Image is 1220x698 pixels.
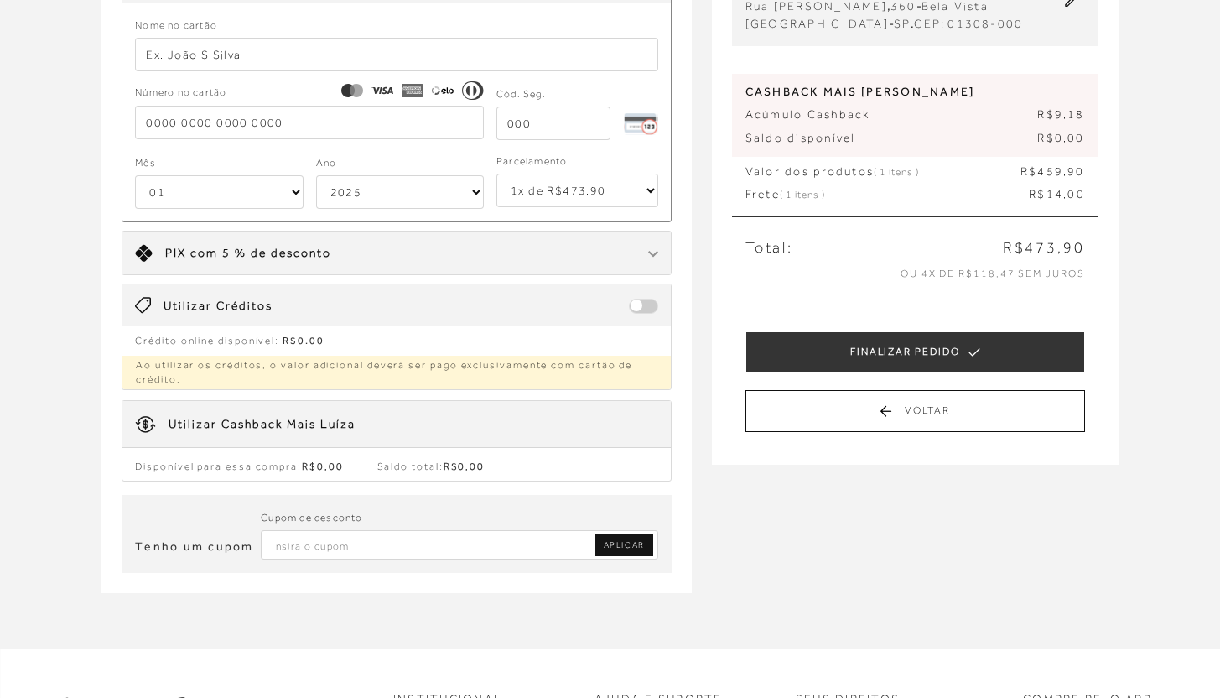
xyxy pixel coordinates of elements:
[122,356,671,389] p: Ao utilizar os créditos, o valor adicional deverá ser pago exclusivamente com cartão de crédito.
[283,335,324,346] span: R$0.00
[745,15,1024,33] div: - .
[169,416,356,433] div: Utilizar Cashback Mais Luíza
[135,106,484,139] input: 0000 0000 0000 0000
[595,534,653,556] a: Aplicar Código
[780,189,825,201] span: ( 1 itens )
[745,84,1085,101] span: CASHBACK MAIS [PERSON_NAME]
[745,130,1085,147] p: Saldo disponível
[1037,107,1084,123] span: R$9,18
[1037,130,1084,147] span: R$0,00
[302,461,344,472] span: R$0,00
[1003,237,1085,258] span: R$473,90
[261,530,658,560] input: Inserir Código da Promoção
[190,246,331,259] span: com 5 % de desconto
[135,85,226,101] span: Número no cartão
[1020,164,1037,178] span: R$
[874,166,919,178] span: ( 1 itens )
[165,246,186,259] span: PIX
[496,86,546,102] label: Cód. Seg.
[377,461,485,472] span: Saldo total:
[135,38,658,71] input: Ex. João S Silva
[135,461,343,472] span: Disponível para essa compra:
[164,298,273,315] span: Utilizar Créditos
[316,155,337,171] label: Ano
[444,461,485,472] span: R$0,00
[745,390,1085,432] button: Voltar
[914,17,945,30] span: CEP:
[894,17,911,30] span: SP
[1037,164,1063,178] span: 459
[745,164,919,180] span: Valor dos produtos
[745,186,825,203] span: Frete
[648,251,658,258] img: chevron
[745,237,793,258] span: Total:
[745,17,889,30] span: [GEOGRAPHIC_DATA]
[496,154,567,169] label: Parcelamento
[135,18,217,34] label: Nome no cartão
[1029,186,1085,203] span: R$14,00
[901,268,1085,279] span: ou 4x de R$118,47 sem juros
[496,107,610,140] input: 000
[745,107,1085,123] p: Acúmulo Cashback
[135,539,253,555] h3: Tenho um cupom
[135,335,279,346] span: Crédito online disponível:
[1063,164,1085,178] span: ,90
[947,17,1023,30] span: 01308-000
[135,155,156,171] label: Mês
[604,539,645,551] span: APLICAR
[745,331,1085,373] button: FINALIZAR PEDIDO
[261,510,362,526] label: Cupom de desconto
